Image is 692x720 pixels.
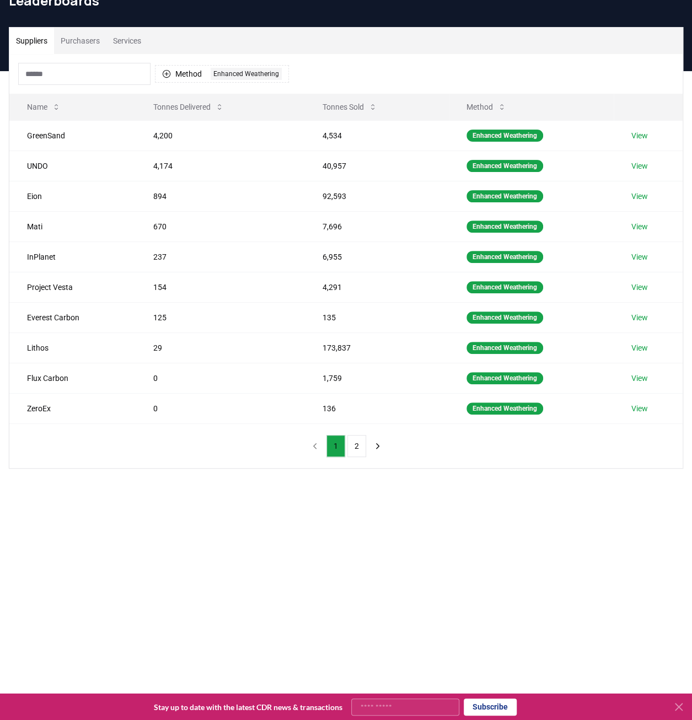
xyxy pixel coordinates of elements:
[144,96,233,118] button: Tonnes Delivered
[631,251,648,262] a: View
[305,393,449,423] td: 136
[305,120,449,151] td: 4,534
[9,302,136,332] td: Everest Carbon
[631,342,648,353] a: View
[106,28,148,54] button: Services
[9,241,136,272] td: InPlanet
[305,363,449,393] td: 1,759
[136,363,305,393] td: 0
[305,211,449,241] td: 7,696
[466,402,543,415] div: Enhanced Weathering
[631,130,648,141] a: View
[9,181,136,211] td: Eion
[466,311,543,324] div: Enhanced Weathering
[326,435,345,457] button: 1
[9,120,136,151] td: GreenSand
[466,190,543,202] div: Enhanced Weathering
[136,181,305,211] td: 894
[347,435,366,457] button: 2
[155,65,289,83] button: MethodEnhanced Weathering
[466,221,543,233] div: Enhanced Weathering
[136,211,305,241] td: 670
[631,221,648,232] a: View
[631,160,648,171] a: View
[136,120,305,151] td: 4,200
[631,373,648,384] a: View
[631,312,648,323] a: View
[305,241,449,272] td: 6,955
[466,281,543,293] div: Enhanced Weathering
[136,302,305,332] td: 125
[136,241,305,272] td: 237
[466,160,543,172] div: Enhanced Weathering
[314,96,386,118] button: Tonnes Sold
[136,393,305,423] td: 0
[466,251,543,263] div: Enhanced Weathering
[18,96,69,118] button: Name
[305,302,449,332] td: 135
[305,272,449,302] td: 4,291
[9,332,136,363] td: Lithos
[9,211,136,241] td: Mati
[631,191,648,202] a: View
[631,282,648,293] a: View
[54,28,106,54] button: Purchasers
[466,130,543,142] div: Enhanced Weathering
[9,363,136,393] td: Flux Carbon
[9,28,54,54] button: Suppliers
[305,181,449,211] td: 92,593
[136,272,305,302] td: 154
[9,393,136,423] td: ZeroEx
[368,435,387,457] button: next page
[305,332,449,363] td: 173,837
[466,372,543,384] div: Enhanced Weathering
[136,151,305,181] td: 4,174
[458,96,515,118] button: Method
[136,332,305,363] td: 29
[9,151,136,181] td: UNDO
[466,342,543,354] div: Enhanced Weathering
[631,403,648,414] a: View
[211,68,282,80] div: Enhanced Weathering
[9,272,136,302] td: Project Vesta
[305,151,449,181] td: 40,957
